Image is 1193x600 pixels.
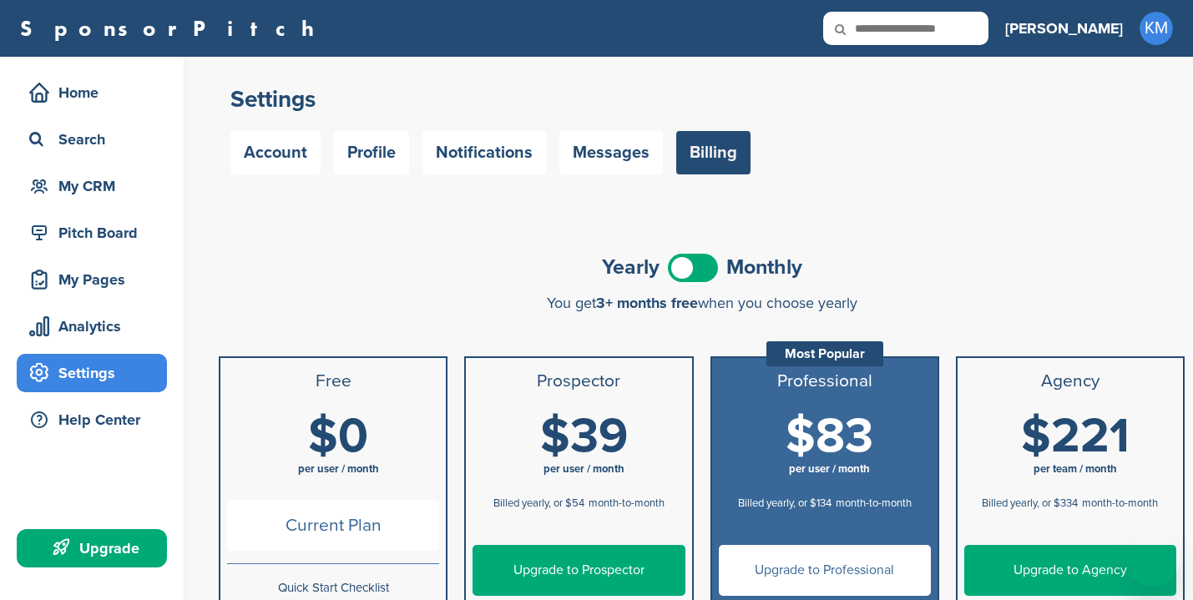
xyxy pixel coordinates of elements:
[964,371,1176,391] h3: Agency
[17,354,167,392] a: Settings
[25,171,167,201] div: My CRM
[789,462,870,476] span: per user / month
[230,131,321,174] a: Account
[308,407,368,466] span: $0
[17,167,167,205] a: My CRM
[25,533,167,563] div: Upgrade
[17,401,167,439] a: Help Center
[25,405,167,435] div: Help Center
[540,407,628,466] span: $39
[422,131,546,174] a: Notifications
[836,497,912,510] span: month-to-month
[726,257,802,278] span: Monthly
[738,497,832,510] span: Billed yearly, or $134
[676,131,751,174] a: Billing
[17,214,167,252] a: Pitch Board
[1126,533,1180,587] iframe: Button to launch messaging window
[230,84,1173,114] h2: Settings
[25,265,167,295] div: My Pages
[1034,462,1117,476] span: per team / month
[602,257,660,278] span: Yearly
[25,124,167,154] div: Search
[493,497,584,510] span: Billed yearly, or $54
[719,371,931,391] h3: Professional
[17,73,167,112] a: Home
[766,341,883,366] div: Most Popular
[17,529,167,567] a: Upgrade
[589,497,665,510] span: month-to-month
[1140,12,1173,45] span: KM
[719,545,931,596] a: Upgrade to Professional
[559,131,663,174] a: Messages
[219,295,1185,311] div: You get when you choose yearly
[543,462,624,476] span: per user / month
[227,371,439,391] h3: Free
[1005,10,1123,47] a: [PERSON_NAME]
[596,294,698,312] span: 3+ months free
[1082,497,1158,510] span: month-to-month
[25,78,167,108] div: Home
[227,577,439,598] p: Quick Start Checklist
[298,462,379,476] span: per user / month
[1021,407,1130,466] span: $221
[17,120,167,159] a: Search
[25,218,167,248] div: Pitch Board
[1005,17,1123,40] h3: [PERSON_NAME]
[473,545,685,596] a: Upgrade to Prospector
[20,18,325,39] a: SponsorPitch
[25,358,167,388] div: Settings
[964,545,1176,596] a: Upgrade to Agency
[25,311,167,341] div: Analytics
[227,500,439,551] span: Current Plan
[786,407,873,466] span: $83
[17,307,167,345] a: Analytics
[17,260,167,299] a: My Pages
[982,497,1078,510] span: Billed yearly, or $334
[473,371,685,391] h3: Prospector
[334,131,409,174] a: Profile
